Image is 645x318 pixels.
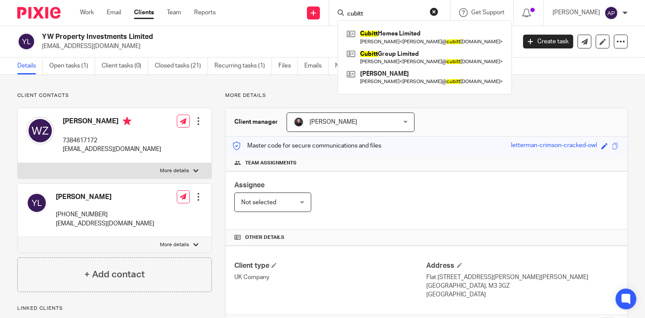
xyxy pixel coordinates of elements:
[26,193,47,213] img: svg%3E
[63,136,161,145] p: 7384617172
[278,58,298,74] a: Files
[107,8,121,17] a: Email
[234,182,265,189] span: Assignee
[427,290,619,299] p: [GEOGRAPHIC_DATA]
[160,241,189,248] p: More details
[214,58,272,74] a: Recurring tasks (1)
[194,8,216,17] a: Reports
[63,145,161,154] p: [EMAIL_ADDRESS][DOMAIN_NAME]
[552,8,600,17] p: [PERSON_NAME]
[160,167,189,174] p: More details
[42,32,416,42] h2: YW Property Investments Limited
[123,117,131,125] i: Primary
[26,117,54,145] img: svg%3E
[63,117,161,128] h4: [PERSON_NAME]
[523,35,573,48] a: Create task
[49,58,95,74] a: Open tasks (1)
[304,58,329,74] a: Emails
[17,92,212,99] p: Client contacts
[155,58,208,74] a: Closed tasks (21)
[427,273,619,282] p: Flat [STREET_ADDRESS][PERSON_NAME][PERSON_NAME]
[346,10,424,18] input: Search
[134,8,154,17] a: Clients
[511,141,597,151] div: letterman-crimson-cracked-owl
[167,8,181,17] a: Team
[234,118,278,126] h3: Client manager
[245,234,284,241] span: Other details
[310,119,357,125] span: [PERSON_NAME]
[234,273,426,282] p: UK Company
[232,141,381,150] p: Master code for secure communications and files
[234,261,426,270] h4: Client type
[84,268,145,281] h4: + Add contact
[245,160,297,167] span: Team assignments
[604,6,618,20] img: svg%3E
[17,32,35,51] img: svg%3E
[427,261,619,270] h4: Address
[17,58,43,74] a: Details
[56,219,154,228] p: [EMAIL_ADDRESS][DOMAIN_NAME]
[294,117,304,127] img: My%20Photo.jpg
[430,7,438,16] button: Clear
[17,7,61,19] img: Pixie
[427,282,619,290] p: [GEOGRAPHIC_DATA], M3 3GZ
[17,305,212,312] p: Linked clients
[42,42,510,51] p: [EMAIL_ADDRESS][DOMAIN_NAME]
[102,58,148,74] a: Client tasks (0)
[80,8,94,17] a: Work
[56,210,154,219] p: [PHONE_NUMBER]
[225,92,628,99] p: More details
[241,199,276,206] span: Not selected
[335,58,367,74] a: Notes (2)
[471,10,505,16] span: Get Support
[56,193,154,202] h4: [PERSON_NAME]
